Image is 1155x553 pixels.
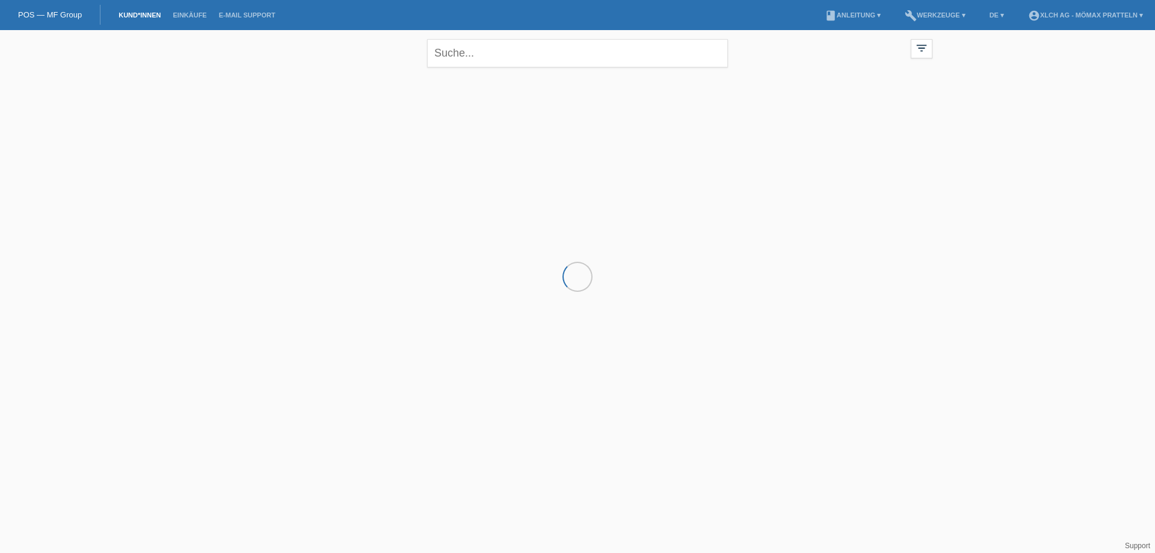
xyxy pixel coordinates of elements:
i: account_circle [1028,10,1040,22]
a: Support [1125,542,1150,550]
i: build [905,10,917,22]
a: Einkäufe [167,11,212,19]
a: bookAnleitung ▾ [819,11,887,19]
a: DE ▾ [984,11,1010,19]
i: book [825,10,837,22]
a: account_circleXLCH AG - Mömax Pratteln ▾ [1022,11,1149,19]
a: E-Mail Support [213,11,282,19]
a: buildWerkzeuge ▾ [899,11,972,19]
a: POS — MF Group [18,10,82,19]
a: Kund*innen [112,11,167,19]
input: Suche... [427,39,728,67]
i: filter_list [915,42,928,55]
